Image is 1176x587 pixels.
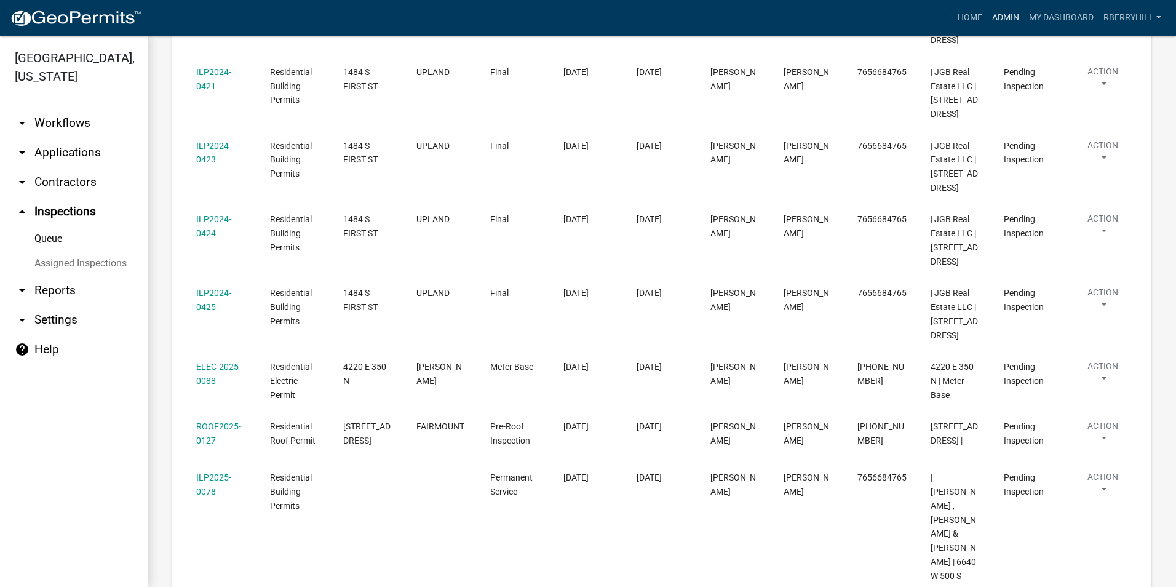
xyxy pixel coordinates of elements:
[857,362,904,386] span: 765-517-2851
[1004,421,1044,445] span: Pending Inspection
[857,214,907,224] span: 7656684765
[710,288,756,312] span: Randy Berryhill
[15,116,30,130] i: arrow_drop_down
[931,141,978,193] span: | JGB Real Estate LLC | 1484 S FIRST ST
[270,67,312,105] span: Residential Building Permits
[490,421,530,445] span: Pre-Roof Inspection
[15,145,30,160] i: arrow_drop_down
[490,473,533,497] span: Permanent Service
[1078,286,1128,317] button: Action
[1004,141,1044,165] span: Pending Inspection
[343,421,391,445] span: 325 N VINE ST
[416,421,464,431] span: FAIRMOUNT
[637,471,686,485] div: [DATE]
[1078,420,1128,450] button: Action
[343,288,378,312] span: 1484 S FIRST ST
[196,362,241,386] a: ELEC-2025-0088
[1078,471,1128,501] button: Action
[343,362,386,386] span: 4220 E 350 N
[1078,212,1128,243] button: Action
[563,473,589,482] span: 08/11/2025
[710,67,756,91] span: Randy Berryhill
[15,342,30,357] i: help
[490,67,509,77] span: Final
[637,420,686,434] div: [DATE]
[637,212,686,226] div: [DATE]
[416,67,450,77] span: UPLAND
[270,362,312,400] span: Residential Electric Permit
[1004,214,1044,238] span: Pending Inspection
[1078,139,1128,170] button: Action
[857,473,907,482] span: 7656684765
[987,6,1024,30] a: Admin
[1004,362,1044,386] span: Pending Inspection
[1078,65,1128,96] button: Action
[784,421,829,445] span: Sherry Howard
[15,283,30,298] i: arrow_drop_down
[343,214,378,238] span: 1484 S FIRST ST
[637,286,686,300] div: [DATE]
[857,141,907,151] span: 7656684765
[416,141,450,151] span: UPLAND
[416,362,462,386] span: MARION
[270,288,312,326] span: Residential Building Permits
[270,473,312,511] span: Residential Building Permits
[563,141,589,151] span: 08/08/2025
[1078,360,1128,391] button: Action
[710,473,756,497] span: Randy Berryhill
[15,204,30,219] i: arrow_drop_up
[196,421,241,445] a: ROOF2025-0127
[1004,473,1044,497] span: Pending Inspection
[490,362,533,372] span: Meter Base
[270,421,316,445] span: Residential Roof Permit
[196,214,231,238] a: ILP2024-0424
[563,214,589,224] span: 08/08/2025
[953,6,987,30] a: Home
[710,421,756,445] span: Randy Berryhill
[931,421,978,445] span: 325 N VINE ST |
[490,288,509,298] span: Final
[931,473,976,580] span: | Devore, William D , Julie J & Michael D | 6640 W 500 S
[931,288,978,340] span: | JGB Real Estate LLC | 1484 S FIRST ST
[637,65,686,79] div: [DATE]
[270,214,312,252] span: Residential Building Permits
[563,421,589,431] span: 08/12/2025
[196,473,231,497] a: ILP2025-0078
[270,141,312,179] span: Residential Building Permits
[784,473,829,497] span: Randy Berryhill
[931,214,978,266] span: | JGB Real Estate LLC | 1484 S FIRST ST
[1004,67,1044,91] span: Pending Inspection
[784,288,829,312] span: Randy Berryhill
[563,288,589,298] span: 08/08/2025
[784,362,829,386] span: William Baker
[196,288,231,312] a: ILP2024-0425
[857,421,904,445] span: 765-206-1222
[343,141,378,165] span: 1484 S FIRST ST
[931,362,974,400] span: 4220 E 350 N | Meter Base
[563,67,589,77] span: 08/08/2025
[784,141,829,165] span: Randy Berryhill
[857,288,907,298] span: 7656684765
[490,214,509,224] span: Final
[637,139,686,153] div: [DATE]
[1099,6,1166,30] a: rberryhill
[490,141,509,151] span: Final
[637,360,686,374] div: [DATE]
[563,362,589,372] span: 08/12/2025
[1004,288,1044,312] span: Pending Inspection
[15,313,30,327] i: arrow_drop_down
[196,141,231,165] a: ILP2024-0423
[710,362,756,386] span: Randy Berryhill
[196,67,231,91] a: ILP2024-0421
[416,214,450,224] span: UPLAND
[784,214,829,238] span: Randy Berryhill
[15,175,30,190] i: arrow_drop_down
[343,67,378,91] span: 1484 S FIRST ST
[784,67,829,91] span: Randy Berryhill
[857,67,907,77] span: 7656684765
[416,288,450,298] span: UPLAND
[710,214,756,238] span: Randy Berryhill
[931,67,978,119] span: | JGB Real Estate LLC | 1484 S FIRST ST
[1024,6,1099,30] a: My Dashboard
[710,141,756,165] span: Randy Berryhill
